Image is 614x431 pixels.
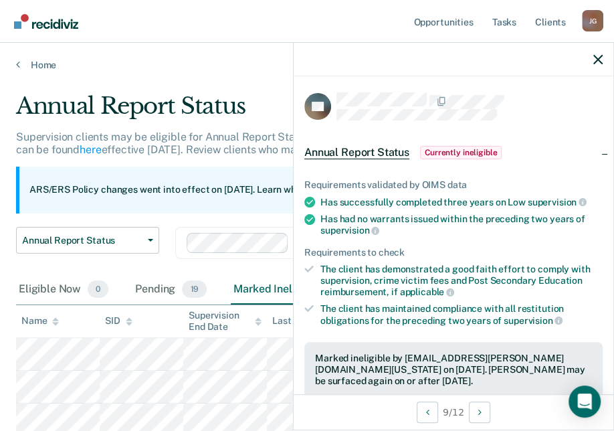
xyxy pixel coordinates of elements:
[315,353,592,386] div: Marked ineligible by [EMAIL_ADDRESS][PERSON_NAME][DOMAIN_NAME][US_STATE] on [DATE]. [PERSON_NAME]...
[189,310,262,333] div: Supervision End Date
[272,315,337,327] div: Last Viewed
[569,385,601,418] div: Open Intercom Messenger
[304,146,409,159] span: Annual Report Status
[420,146,502,159] span: Currently ineligible
[16,92,569,131] div: Annual Report Status
[304,179,603,191] div: Requirements validated by OIMS data
[582,10,603,31] div: J G
[294,394,613,430] div: 9 / 12
[88,280,108,298] span: 0
[16,131,558,156] p: Supervision clients may be eligible for Annual Report Status if they meet certain criteria. The o...
[320,264,603,298] div: The client has demonstrated a good faith effort to comply with supervision, crime victim fees and...
[320,213,603,236] div: Has had no warrants issued within the preceding two years of
[16,59,598,71] a: Home
[22,235,142,246] span: Annual Report Status
[132,275,209,305] div: Pending
[504,315,562,326] span: supervision
[21,315,59,327] div: Name
[29,183,407,197] p: ARS/ERS Policy changes went into effect on [DATE]. Learn what this means for you:
[582,10,603,31] button: Profile dropdown button
[320,196,603,208] div: Has successfully completed three years on Low
[231,275,352,305] div: Marked Ineligible
[294,131,613,174] div: Annual Report StatusCurrently ineligible
[182,280,207,298] span: 19
[105,315,132,327] div: SID
[528,197,587,207] span: supervision
[320,225,379,236] span: supervision
[304,247,603,258] div: Requirements to check
[417,402,438,423] button: Previous Opportunity
[320,303,603,326] div: The client has maintained compliance with all restitution obligations for the preceding two years of
[469,402,490,423] button: Next Opportunity
[80,143,101,156] a: here
[14,14,78,29] img: Recidiviz
[16,275,111,305] div: Eligible Now
[400,286,454,297] span: applicable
